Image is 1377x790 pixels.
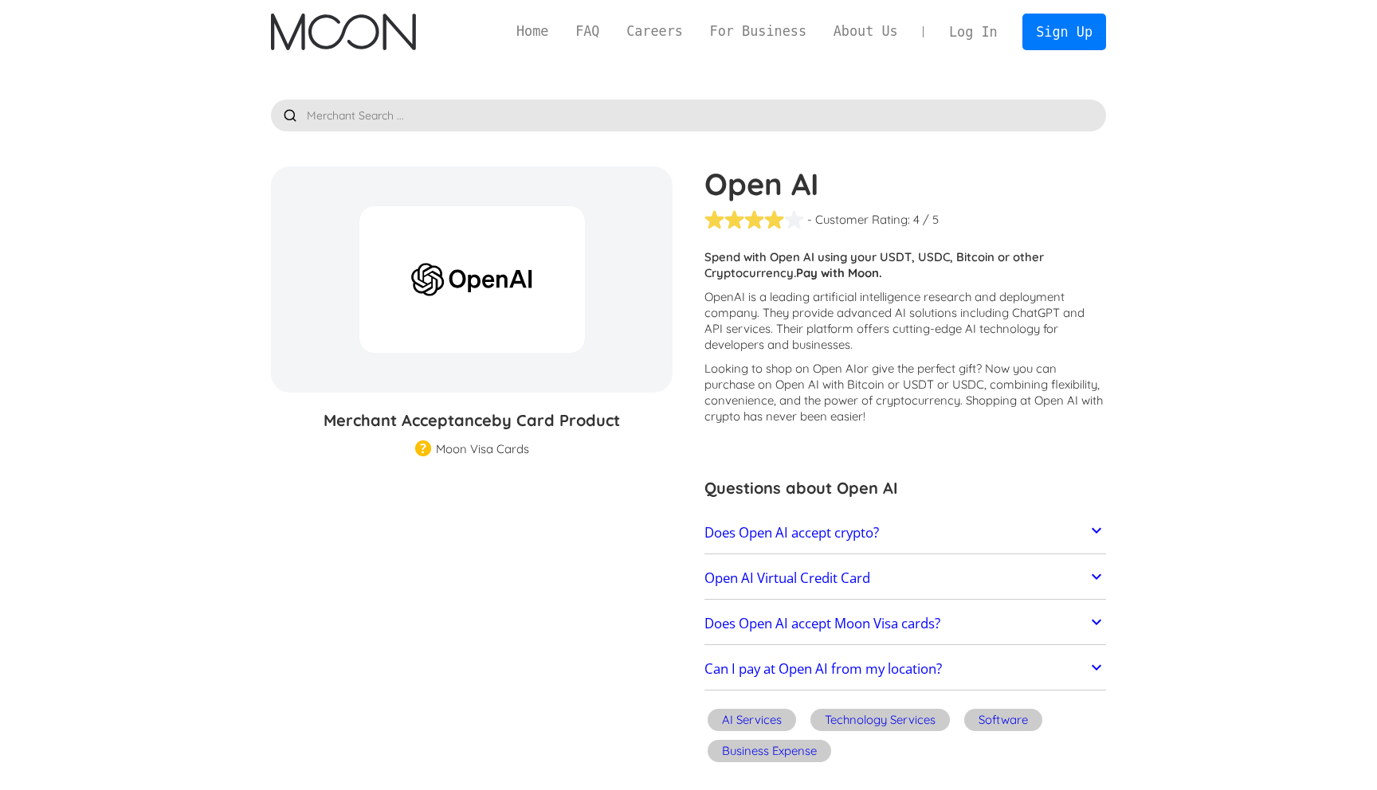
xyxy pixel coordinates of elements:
a: About Us [820,22,912,41]
a: Open AI Virtual Credit Card [704,561,1106,595]
p: Looking to shop on Open AI ? Now you can purchase on Open AI with Bitcoin or USDT or USDC, combin... [704,361,1106,424]
h2: Does Open AI accept crypto? [704,525,879,541]
div: Technology Services [825,712,936,728]
a: FAQ [562,22,613,41]
a: Careers [613,22,696,41]
div: Moon Visa Cards [436,441,529,457]
span: or give the perfect gift [857,361,976,376]
a: home [271,14,415,50]
div: / 5 [923,212,939,228]
a: Does Open AI accept crypto? [704,516,1106,549]
a: Log In [936,14,1010,49]
a: Technology Services [807,706,953,737]
a: Sign Up [1022,14,1105,49]
img: Moon Logo [271,14,415,50]
div: - Customer Rating: [807,212,910,228]
a: Home [503,22,562,41]
div: AI Services [722,712,782,728]
h3: Questions about Open AI [704,476,1106,500]
p: Spend with Open AI using your USDT, USDC, Bitcoin or other Cryptocurrency. [704,249,1106,281]
strong: Pay with Moon. [796,265,882,280]
input: Merchant Search ... [271,100,1106,131]
a: Business Expense [704,737,834,768]
div: Software [979,712,1028,728]
a: Does Open AI accept Moon Visa cards? [704,607,1106,640]
a: Software [961,706,1045,737]
a: AI Services [704,706,799,737]
h3: Merchant Acceptance [271,409,673,432]
div: Business Expense [722,743,817,759]
p: OpenAI is a leading artificial intelligence research and deployment company. They provide advance... [704,289,1106,353]
a: For Business [696,22,820,41]
h2: Open AI Virtual Credit Card [704,570,870,586]
h1: Open AI [704,166,1106,201]
a: Can I pay at Open AI from my location? [704,653,1106,686]
h2: Can I pay at Open AI from my location? [704,661,942,677]
h2: Does Open AI accept Moon Visa cards? [704,616,940,632]
span: by Card Product [492,410,620,430]
div: 4 [913,212,920,228]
